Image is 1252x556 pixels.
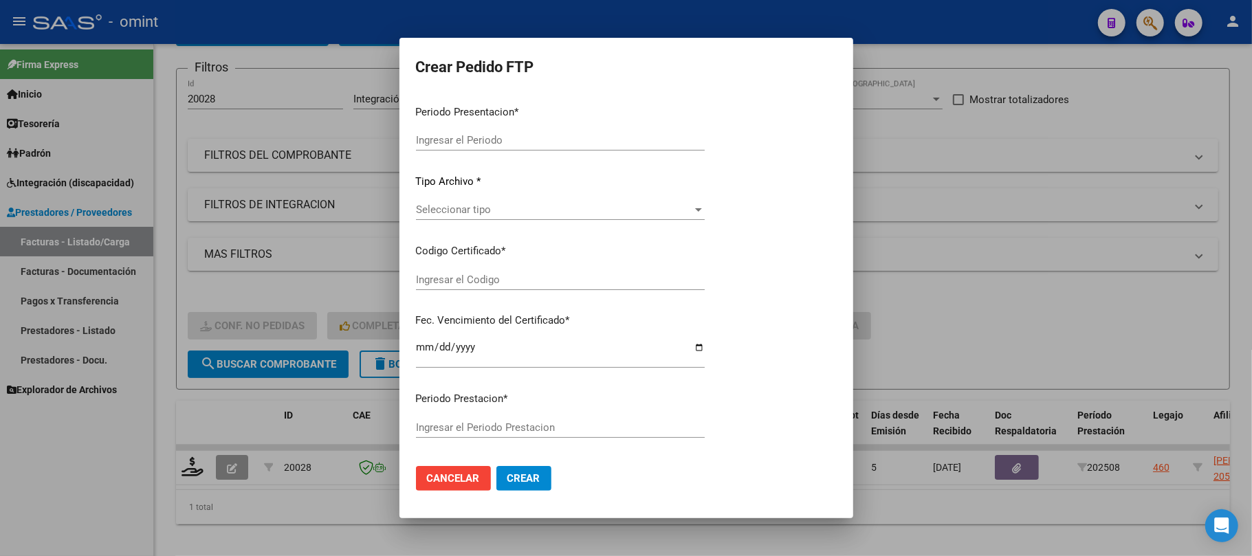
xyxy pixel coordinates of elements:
p: Periodo Presentacion [416,104,705,120]
div: Open Intercom Messenger [1205,509,1238,542]
button: Crear [496,466,551,491]
p: Periodo Prestacion [416,391,705,407]
p: Fec. Vencimiento del Certificado [416,313,705,329]
p: Codigo Certificado [416,243,705,259]
span: Cancelar [427,472,480,485]
span: Seleccionar tipo [416,203,692,216]
button: Cancelar [416,466,491,491]
span: Crear [507,472,540,485]
h2: Crear Pedido FTP [416,54,837,80]
p: Tipo Archivo * [416,174,705,190]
